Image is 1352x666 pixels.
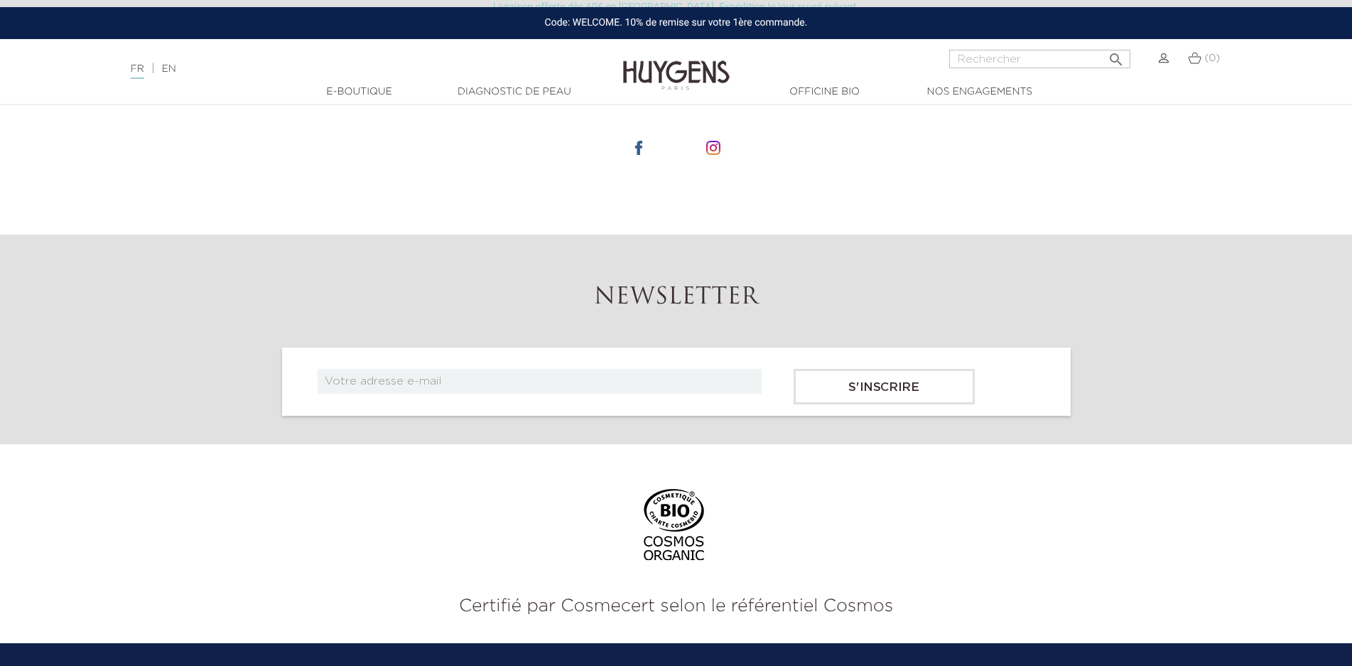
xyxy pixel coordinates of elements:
[632,141,646,155] img: icone facebook
[909,85,1051,100] a: Nos engagements
[706,141,720,155] img: icone instagram
[282,284,1071,311] h2: Newsletter
[1108,47,1125,64] i: 
[11,593,1341,620] p: Certifié par Cosmecert selon le référentiel Cosmos
[794,369,975,404] input: S'inscrire
[161,64,175,74] a: EN
[623,38,730,92] img: Huygens
[318,369,762,394] input: Votre adresse e-mail
[754,85,896,100] a: Officine Bio
[443,85,585,100] a: Diagnostic de peau
[1103,45,1129,65] button: 
[1204,53,1220,63] span: (0)
[131,64,144,79] a: FR
[288,85,431,100] a: E-Boutique
[639,489,713,576] img: logo bio cosmos
[949,50,1130,68] input: Rechercher
[124,60,553,77] div: |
